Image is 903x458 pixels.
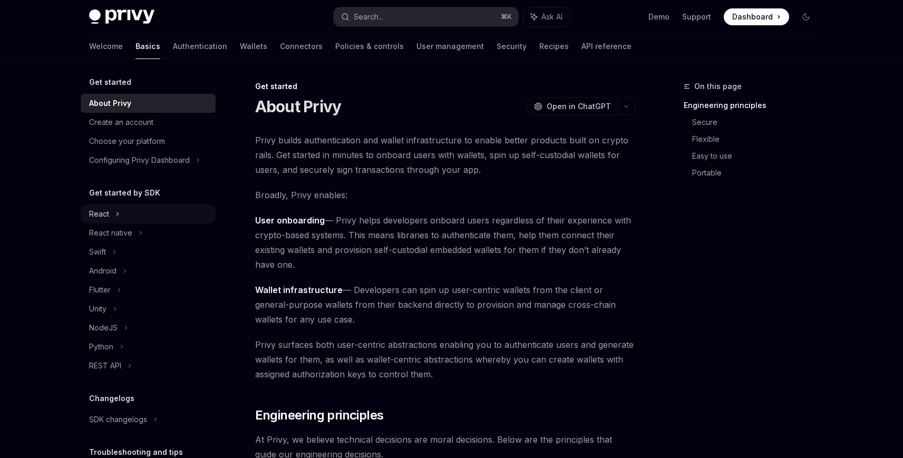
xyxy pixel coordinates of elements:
strong: Wallet infrastructure [255,285,343,295]
span: ⌘ K [501,13,512,21]
h5: Changelogs [89,392,134,405]
span: Privy builds authentication and wallet infrastructure to enable better products built on crypto r... [255,133,635,177]
a: Easy to use [692,148,823,164]
a: Wallets [240,34,267,59]
a: Authentication [173,34,227,59]
a: User management [416,34,484,59]
a: Security [497,34,527,59]
span: Engineering principles [255,407,384,424]
div: Android [89,265,116,277]
button: Search...⌘K [334,7,518,26]
div: Search... [354,11,383,23]
h1: About Privy [255,97,342,116]
div: Flutter [89,284,111,296]
span: — Developers can spin up user-centric wallets from the client or general-purpose wallets from the... [255,282,635,327]
div: React [89,208,109,220]
div: About Privy [89,97,131,110]
h5: Get started [89,76,131,89]
a: API reference [581,34,632,59]
a: Welcome [89,34,123,59]
span: On this page [694,80,742,93]
img: dark logo [89,9,154,24]
div: SDK changelogs [89,413,147,426]
div: Get started [255,81,635,92]
button: Ask AI [523,7,570,26]
div: Create an account [89,116,153,129]
span: Privy surfaces both user-centric abstractions enabling you to authenticate users and generate wal... [255,337,635,382]
h5: Get started by SDK [89,187,160,199]
div: Swift [89,246,106,258]
span: Ask AI [541,12,562,22]
a: Policies & controls [335,34,404,59]
button: Open in ChatGPT [527,98,617,115]
div: React native [89,227,132,239]
span: Dashboard [732,12,773,22]
a: Support [682,12,711,22]
div: Choose your platform [89,135,165,148]
div: NodeJS [89,321,118,334]
a: Connectors [280,34,323,59]
button: Toggle dark mode [798,8,814,25]
a: Dashboard [724,8,789,25]
div: Python [89,340,113,353]
a: Portable [692,164,823,181]
a: Demo [648,12,669,22]
div: Configuring Privy Dashboard [89,154,190,167]
span: Broadly, Privy enables: [255,188,635,202]
a: Secure [692,114,823,131]
div: REST API [89,359,121,372]
a: Basics [135,34,160,59]
span: Open in ChatGPT [547,101,611,112]
span: — Privy helps developers onboard users regardless of their experience with crypto-based systems. ... [255,213,635,272]
a: Choose your platform [81,132,216,151]
a: Engineering principles [684,97,823,114]
a: Flexible [692,131,823,148]
a: Recipes [539,34,569,59]
div: Unity [89,303,106,315]
a: Create an account [81,113,216,132]
strong: User onboarding [255,215,325,226]
a: About Privy [81,94,216,113]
